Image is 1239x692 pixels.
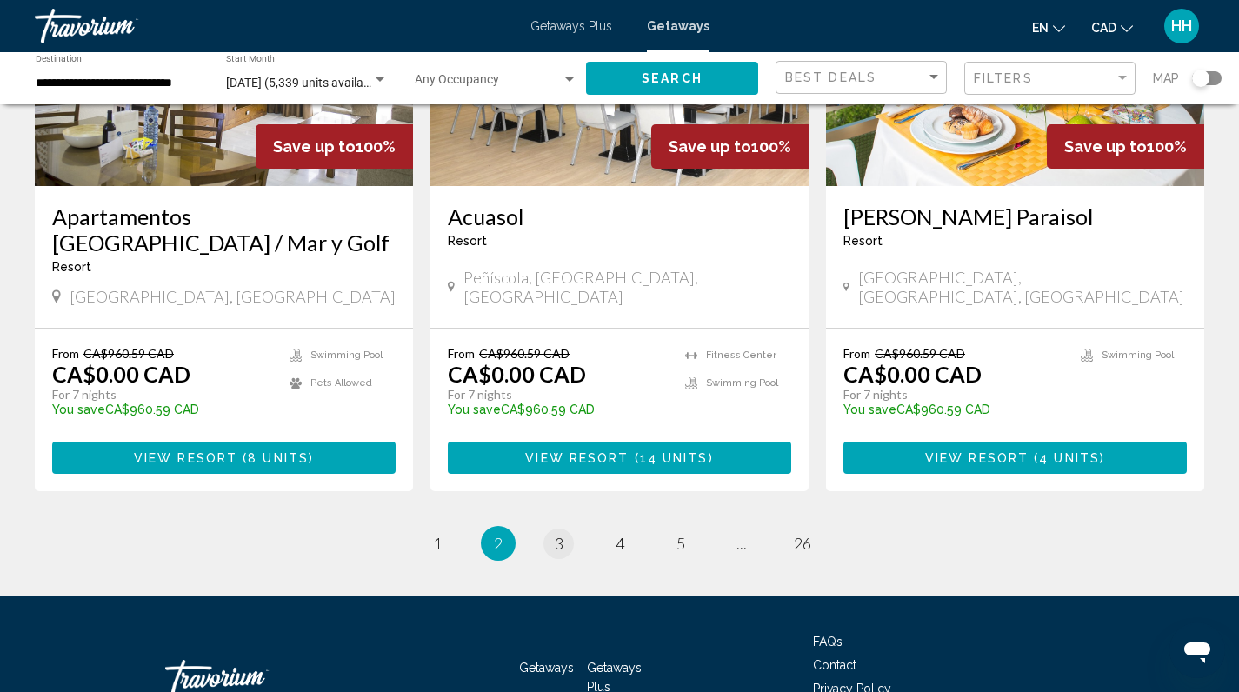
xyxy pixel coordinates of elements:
[1102,349,1174,361] span: Swimming Pool
[736,534,747,553] span: ...
[226,76,383,90] span: [DATE] (5,339 units available)
[310,349,383,361] span: Swimming Pool
[448,442,791,474] button: View Resort(14 units)
[273,137,356,156] span: Save up to
[858,268,1187,306] span: [GEOGRAPHIC_DATA], [GEOGRAPHIC_DATA], [GEOGRAPHIC_DATA]
[463,268,791,306] span: Peñíscola, [GEOGRAPHIC_DATA], [GEOGRAPHIC_DATA]
[52,361,190,387] p: CA$0.00 CAD
[843,403,896,416] span: You save
[676,534,685,553] span: 5
[52,203,396,256] a: Apartamentos [GEOGRAPHIC_DATA] / Mar y Golf
[813,658,856,672] a: Contact
[1091,15,1133,40] button: Change currency
[530,19,612,33] a: Getaways Plus
[642,72,703,86] span: Search
[433,534,442,553] span: 1
[448,387,668,403] p: For 7 nights
[843,346,870,361] span: From
[448,234,487,248] span: Resort
[843,361,982,387] p: CA$0.00 CAD
[843,203,1187,230] a: [PERSON_NAME] Paraisol
[1029,451,1105,465] span: ( )
[974,71,1033,85] span: Filters
[1032,21,1049,35] span: en
[52,442,396,474] button: View Resort(8 units)
[1171,17,1192,35] span: HH
[1047,124,1204,169] div: 100%
[843,442,1187,474] button: View Resort(4 units)
[1064,137,1147,156] span: Save up to
[813,635,843,649] a: FAQs
[448,403,668,416] p: CA$960.59 CAD
[448,346,475,361] span: From
[640,451,709,465] span: 14 units
[70,287,396,306] span: [GEOGRAPHIC_DATA], [GEOGRAPHIC_DATA]
[52,346,79,361] span: From
[925,451,1029,465] span: View Resort
[494,534,503,553] span: 2
[448,361,586,387] p: CA$0.00 CAD
[35,9,513,43] a: Travorium
[52,403,105,416] span: You save
[651,124,809,169] div: 100%
[1039,451,1100,465] span: 4 units
[52,403,272,416] p: CA$960.59 CAD
[248,451,309,465] span: 8 units
[1091,21,1116,35] span: CAD
[448,203,791,230] a: Acuasol
[843,234,883,248] span: Resort
[964,61,1136,96] button: Filter
[83,346,174,361] span: CA$960.59 CAD
[525,451,629,465] span: View Resort
[52,260,91,274] span: Resort
[706,349,776,361] span: Fitness Center
[785,70,942,85] mat-select: Sort by
[52,387,272,403] p: For 7 nights
[669,137,751,156] span: Save up to
[1169,622,1225,678] iframe: Button to launch messaging window
[616,534,624,553] span: 4
[843,403,1063,416] p: CA$960.59 CAD
[586,62,758,94] button: Search
[843,387,1063,403] p: For 7 nights
[706,377,778,389] span: Swimming Pool
[647,19,709,33] a: Getaways
[794,534,811,553] span: 26
[519,661,574,675] a: Getaways
[256,124,413,169] div: 100%
[875,346,965,361] span: CA$960.59 CAD
[479,346,570,361] span: CA$960.59 CAD
[448,403,501,416] span: You save
[35,526,1204,561] ul: Pagination
[1153,66,1179,90] span: Map
[1032,15,1065,40] button: Change language
[785,70,876,84] span: Best Deals
[310,377,372,389] span: Pets Allowed
[1159,8,1204,44] button: User Menu
[134,451,237,465] span: View Resort
[237,451,314,465] span: ( )
[555,534,563,553] span: 3
[629,451,713,465] span: ( )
